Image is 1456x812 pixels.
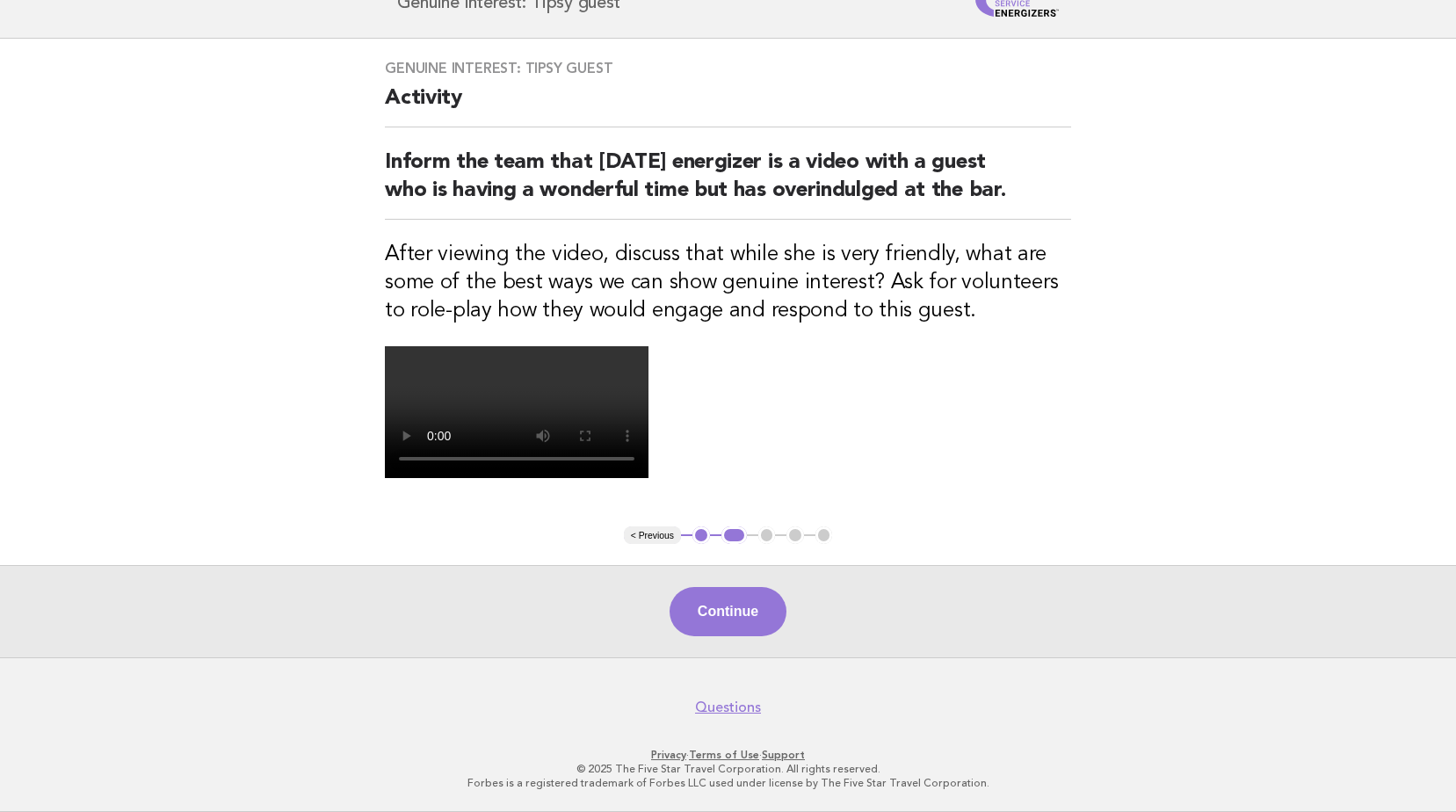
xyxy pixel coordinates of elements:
[721,526,747,544] button: 2
[624,526,681,544] button: < Previous
[762,749,805,761] a: Support
[670,587,786,636] button: Continue
[695,699,761,716] a: Questions
[651,749,686,761] a: Privacy
[191,762,1266,776] p: © 2025 The Five Star Travel Corporation. All rights reserved.
[385,241,1071,325] h3: After viewing the video, discuss that while she is very friendly, what are some of the best ways ...
[191,748,1266,762] p: · ·
[385,84,1071,127] h2: Activity
[692,526,710,544] button: 1
[385,149,1071,220] h2: Inform the team that [DATE] energizer is a video with a guest who is having a wonderful time but ...
[191,776,1266,790] p: Forbes is a registered trademark of Forbes LLC used under license by The Five Star Travel Corpora...
[689,749,759,761] a: Terms of Use
[385,60,1071,77] h3: Genuine interest: Tipsy guest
